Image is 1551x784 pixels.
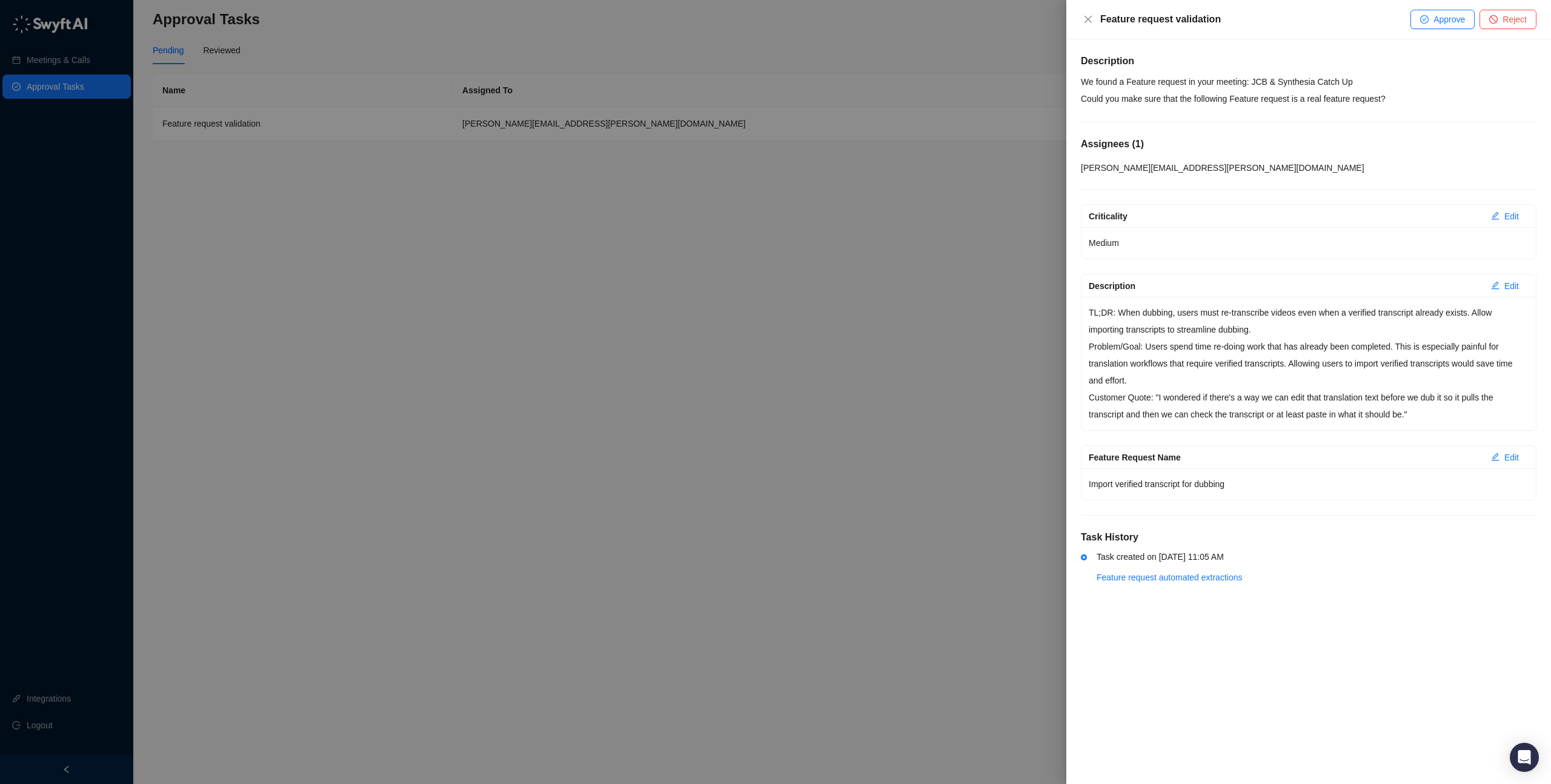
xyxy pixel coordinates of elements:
[1503,13,1527,26] span: Reject
[1081,137,1536,151] h5: Assignees ( 1 )
[1081,73,1536,107] p: We found a Feature request in your meeting: JCB & Synthesia Catch Up Could you make sure that the...
[1089,389,1529,423] p: Customer Quote: "I wondered if there's a way we can edit that translation text before we dub it s...
[1504,451,1519,464] span: Edit
[1089,451,1481,464] div: Feature Request Name
[1081,163,1364,173] span: [PERSON_NAME][EMAIL_ADDRESS][PERSON_NAME][DOMAIN_NAME]
[1089,210,1481,223] div: Criticality
[1433,13,1465,26] span: Approve
[1089,234,1529,251] p: Medium
[1089,304,1529,338] p: TL;DR: When dubbing, users must re-transcribe videos even when a verified transcript already exis...
[1504,210,1519,223] span: Edit
[1481,448,1529,467] button: Edit
[1097,573,1242,582] a: Feature request automated extractions
[1081,12,1095,27] button: Close
[1481,276,1529,296] button: Edit
[1097,552,1224,562] span: Task created on [DATE] 11:05 AM
[1081,530,1536,545] h5: Task History
[1083,15,1093,24] span: close
[1100,12,1410,27] div: Feature request validation
[1489,15,1498,24] span: stop
[1504,279,1519,293] span: Edit
[1510,743,1539,772] div: Open Intercom Messenger
[1089,279,1481,293] div: Description
[1480,10,1536,29] button: Reject
[1491,281,1500,290] span: edit
[1410,10,1475,29] button: Approve
[1481,207,1529,226] button: Edit
[1491,211,1500,220] span: edit
[1089,476,1529,493] p: Import verified transcript for dubbing
[1089,338,1529,389] p: Problem/Goal: Users spend time re-doing work that has already been completed. This is especially ...
[1420,15,1429,24] span: check-circle
[1081,54,1536,68] h5: Description
[1491,453,1500,461] span: edit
